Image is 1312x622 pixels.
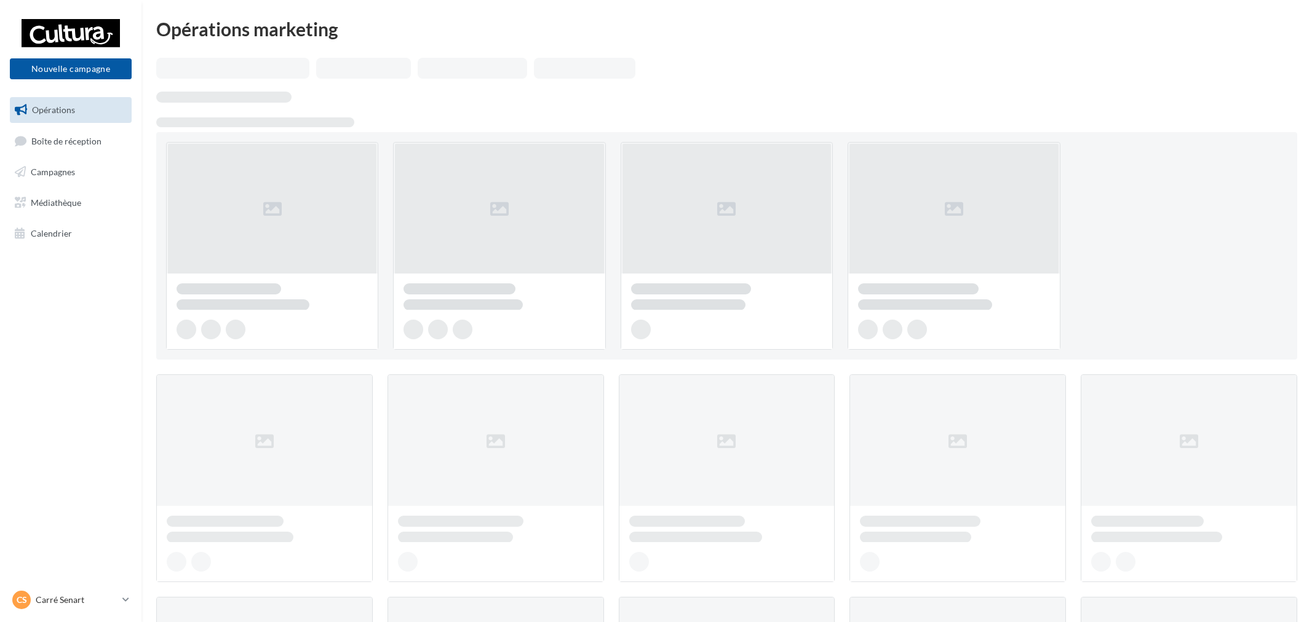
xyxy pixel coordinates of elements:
[31,197,81,208] span: Médiathèque
[32,104,75,115] span: Opérations
[7,159,134,185] a: Campagnes
[7,128,134,154] a: Boîte de réception
[31,135,101,146] span: Boîte de réception
[10,588,132,612] a: CS Carré Senart
[17,594,27,606] span: CS
[7,190,134,216] a: Médiathèque
[31,167,75,177] span: Campagnes
[7,221,134,246] a: Calendrier
[36,594,117,606] p: Carré Senart
[7,97,134,123] a: Opérations
[156,20,1297,38] div: Opérations marketing
[10,58,132,79] button: Nouvelle campagne
[31,227,72,238] span: Calendrier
